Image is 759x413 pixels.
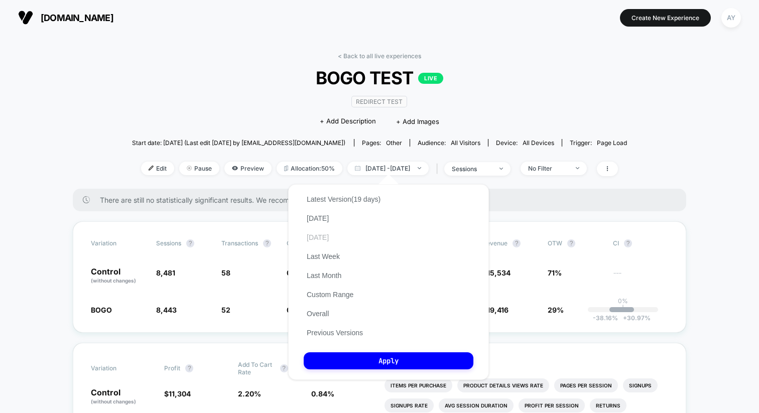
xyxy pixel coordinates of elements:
[156,239,181,247] span: Sessions
[548,306,564,314] span: 29%
[141,162,174,175] span: Edit
[386,139,402,147] span: other
[613,270,668,285] span: ---
[91,267,146,285] p: Control
[418,73,443,84] p: LIVE
[576,167,579,169] img: end
[304,195,384,204] button: Latest Version(19 days)
[623,314,627,322] span: +
[624,239,632,247] button: ?
[132,139,345,147] span: Start date: [DATE] (Last edit [DATE] by [EMAIL_ADDRESS][DOMAIN_NAME])
[513,239,521,247] button: ?
[221,268,230,277] span: 58
[186,239,194,247] button: ?
[320,116,376,126] span: + Add Description
[304,233,332,242] button: [DATE]
[156,306,177,314] span: 8,443
[548,268,562,277] span: 71%
[519,398,585,412] li: Profit Per Session
[304,271,344,280] button: Last Month
[304,214,332,223] button: [DATE]
[347,162,429,175] span: [DATE] - [DATE]
[623,378,658,392] li: Signups
[385,361,668,368] p: Would like to see more reports?
[91,388,154,405] p: Control
[618,314,651,322] span: 30.97 %
[185,364,193,372] button: ?
[488,139,562,147] span: Device:
[224,162,272,175] span: Preview
[149,166,154,171] img: edit
[338,52,421,60] a: < Back to all live experiences
[593,314,618,322] span: -38.16 %
[567,239,575,247] button: ?
[351,96,407,107] span: Redirect Test
[457,378,549,392] li: Product Details Views Rate
[238,361,275,376] span: Add To Cart Rate
[418,139,480,147] div: Audience:
[620,9,711,27] button: Create New Experience
[304,252,343,261] button: Last Week
[452,165,492,173] div: sessions
[418,167,421,169] img: end
[396,117,439,125] span: + Add Images
[304,352,473,369] button: Apply
[263,239,271,247] button: ?
[164,389,191,398] span: $
[91,278,136,284] span: (without changes)
[548,239,603,247] span: OTW
[434,162,444,176] span: |
[91,306,112,314] span: BOGO
[304,290,356,299] button: Custom Range
[221,306,230,314] span: 52
[718,8,744,28] button: AY
[523,139,554,147] span: all devices
[355,166,360,171] img: calendar
[221,239,258,247] span: Transactions
[41,13,113,23] span: [DOMAIN_NAME]
[721,8,741,28] div: AY
[570,139,627,147] div: Trigger:
[179,162,219,175] span: Pause
[91,239,146,247] span: Variation
[618,297,628,305] p: 0%
[187,166,192,171] img: end
[238,389,261,398] span: 2.20 %
[362,139,402,147] div: Pages:
[613,239,668,247] span: CI
[311,389,334,398] span: 0.84 %
[169,389,191,398] span: 11,304
[439,398,514,412] li: Avg Session Duration
[597,139,627,147] span: Page Load
[554,378,618,392] li: Pages Per Session
[304,309,332,318] button: Overall
[451,139,480,147] span: All Visitors
[157,67,602,88] span: BOGO TEST
[528,165,568,172] div: No Filter
[590,398,626,412] li: Returns
[284,166,288,171] img: rebalance
[164,364,180,372] span: Profit
[100,196,666,204] span: There are still no statistically significant results. We recommend waiting a few more days
[15,10,116,26] button: [DOMAIN_NAME]
[156,268,175,277] span: 8,481
[304,328,366,337] button: Previous Versions
[18,10,33,25] img: Visually logo
[385,398,434,412] li: Signups Rate
[277,162,342,175] span: Allocation: 50%
[91,361,146,376] span: Variation
[91,398,136,404] span: (without changes)
[499,168,503,170] img: end
[622,305,624,312] p: |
